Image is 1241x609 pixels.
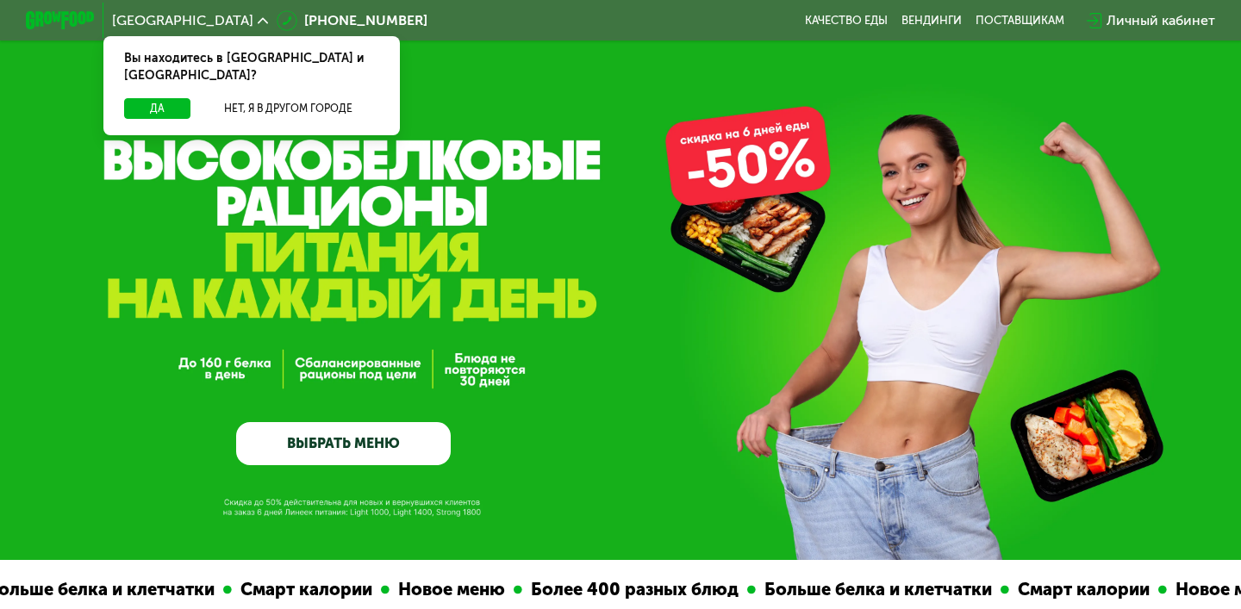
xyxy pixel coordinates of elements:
a: [PHONE_NUMBER] [277,10,427,31]
div: Более 400 разных блюд [465,576,689,603]
a: Качество еды [805,14,888,28]
a: Вендинги [901,14,962,28]
div: Личный кабинет [1107,10,1215,31]
div: поставщикам [976,14,1064,28]
div: Больше белка и клетчатки [698,576,943,603]
div: Новое меню [1109,576,1233,603]
div: Вы находитесь в [GEOGRAPHIC_DATA] и [GEOGRAPHIC_DATA]? [103,36,400,98]
div: Смарт калории [951,576,1101,603]
span: [GEOGRAPHIC_DATA] [112,14,253,28]
div: Смарт калории [174,576,323,603]
div: Новое меню [332,576,456,603]
button: Нет, я в другом городе [197,98,379,119]
button: Да [124,98,190,119]
a: ВЫБРАТЬ МЕНЮ [236,422,451,465]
